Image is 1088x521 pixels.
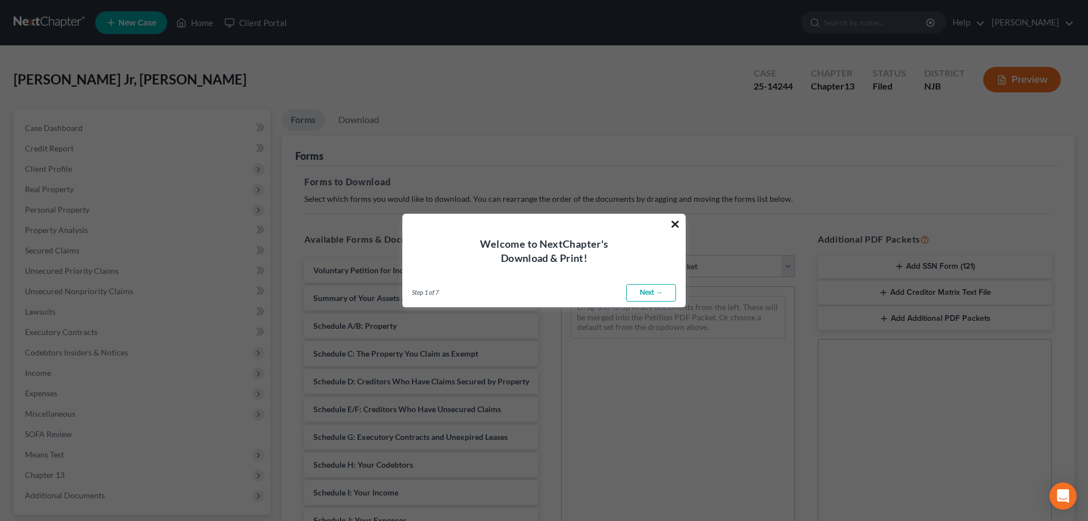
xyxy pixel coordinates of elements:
[670,215,681,233] button: ×
[412,288,439,297] span: Step 1 of 7
[626,284,676,302] a: Next →
[416,237,671,265] h4: Welcome to NextChapter's Download & Print!
[1049,482,1077,510] div: Open Intercom Messenger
